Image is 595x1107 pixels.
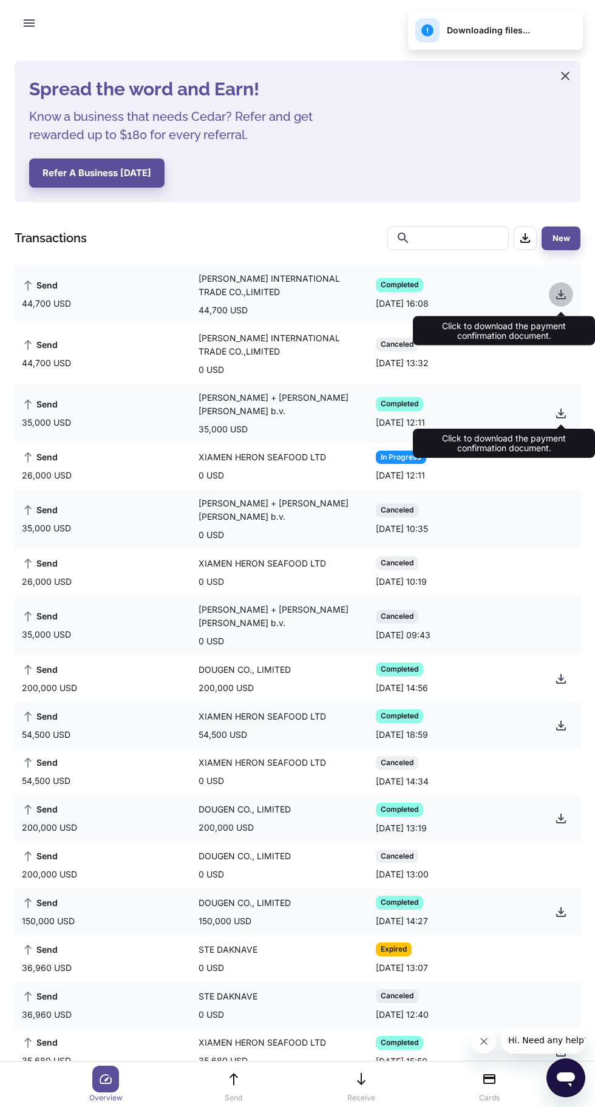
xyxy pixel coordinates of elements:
span: Send [22,896,58,910]
div: 26,000 USD [22,469,74,482]
div: [PERSON_NAME] + [PERSON_NAME] [PERSON_NAME] b.v. [199,603,368,630]
span: Send [22,610,58,623]
div: DOUGEN CO., LIMITED [199,896,293,910]
span: Canceled [376,339,418,350]
div: [DATE] 12:11 [376,469,427,482]
div: 54,500 USD [199,728,250,741]
span: Send [22,1036,58,1049]
div: 0 USD [199,961,226,975]
div: 35,680 USD [22,1054,73,1068]
div: STE DAKNAVE [199,990,260,1003]
div: 0 USD [199,635,226,648]
span: Completed [376,1037,423,1049]
h4: Spread the word and Earn! [29,75,333,103]
div: 0 USD [199,575,226,588]
div: [DATE] 16:08 [376,297,431,310]
span: Send [22,850,58,863]
div: 200,000 USD [22,868,80,881]
div: [DATE] 14:34 [376,775,431,788]
div: 36,960 USD [22,1008,74,1021]
span: Canceled [376,611,418,622]
iframe: Message from company [501,1027,585,1054]
span: Canceled [376,851,418,862]
div: [DATE] 09:43 [376,628,433,642]
div: [DATE] 13:19 [376,822,429,835]
div: 44,700 USD [22,356,73,370]
div: 35,000 USD [199,423,250,436]
div: 54,500 USD [22,728,73,741]
div: [DATE] 10:19 [376,575,429,588]
div: [DATE] 13:32 [376,356,431,370]
span: Send [22,710,58,723]
div: 0 USD [199,363,226,376]
div: 150,000 USD [22,915,77,928]
div: 35,000 USD [22,522,73,535]
span: Send [22,398,58,411]
a: Send [212,1066,256,1103]
div: 0 USD [199,469,226,482]
span: Canceled [376,990,418,1002]
a: Overview [84,1066,127,1103]
span: Send [22,943,58,956]
div: 44,700 USD [22,297,73,310]
div: 200,000 USD [199,821,256,834]
div: DOUGEN CO., LIMITED [199,663,293,676]
div: 0 USD [199,774,226,788]
p: Send [225,1092,242,1103]
div: [DATE] 14:27 [376,915,430,928]
div: [DATE] 10:35 [376,522,430,536]
div: [PERSON_NAME] INTERNATIONAL TRADE CO.,LIMITED [199,332,368,358]
div: 35,000 USD [22,628,73,641]
span: Send [22,990,58,1003]
a: Receive [339,1066,383,1103]
span: Completed [376,804,423,816]
span: Completed [376,897,423,908]
div: [DATE] 18:59 [376,728,430,741]
span: Canceled [376,505,418,516]
span: Expired [376,944,412,955]
a: Cards [467,1066,511,1103]
div: XIAMEN HERON SEAFOOD LTD [199,1036,328,1049]
span: Send [22,557,58,570]
span: Send [22,279,58,292]
div: [DATE] 15:50 [376,1055,430,1068]
span: Send [22,663,58,676]
div: [PERSON_NAME] + [PERSON_NAME] [PERSON_NAME] b.v. [199,497,368,523]
span: In Progress [376,452,426,463]
span: Send [22,756,58,769]
iframe: Button to launch messaging window [546,1058,585,1097]
div: [PERSON_NAME] INTERNATIONAL TRADE CO.,LIMITED [199,272,368,299]
div: 44,700 USD [199,304,250,317]
div: 0 USD [199,1008,226,1021]
div: 150,000 USD [199,915,254,928]
div: XIAMEN HERON SEAFOOD LTD [199,451,328,464]
div: [DATE] 13:00 [376,868,431,881]
div: 26,000 USD [22,575,74,588]
span: Send [22,803,58,816]
p: Overview [89,1092,123,1103]
div: 200,000 USD [22,681,80,695]
p: Cards [479,1092,500,1103]
span: Completed [376,398,423,410]
div: 0 USD [199,868,226,881]
div: [DATE] 12:11 [376,416,427,429]
h1: Transactions [15,229,87,247]
span: Completed [376,710,423,722]
span: Completed [376,664,423,675]
div: XIAMEN HERON SEAFOOD LTD [199,756,328,769]
div: STE DAKNAVE [199,943,260,956]
span: Canceled [376,557,418,569]
div: DOUGEN CO., LIMITED [199,803,293,816]
span: Send [22,451,58,464]
div: DOUGEN CO., LIMITED [199,850,293,863]
div: XIAMEN HERON SEAFOOD LTD [199,710,328,723]
div: [PERSON_NAME] + [PERSON_NAME] [PERSON_NAME] b.v. [199,391,368,418]
div: Click to download the payment confirmation document. [413,316,595,346]
div: XIAMEN HERON SEAFOOD LTD [199,557,328,570]
h5: Know a business that needs Cedar? Refer and get rewarded up to $180 for every referral. [29,107,333,144]
div: 54,500 USD [22,774,73,788]
button: New [542,227,580,250]
span: Hi. Need any help? [7,9,87,18]
div: 200,000 USD [22,821,80,834]
span: Send [22,503,58,517]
